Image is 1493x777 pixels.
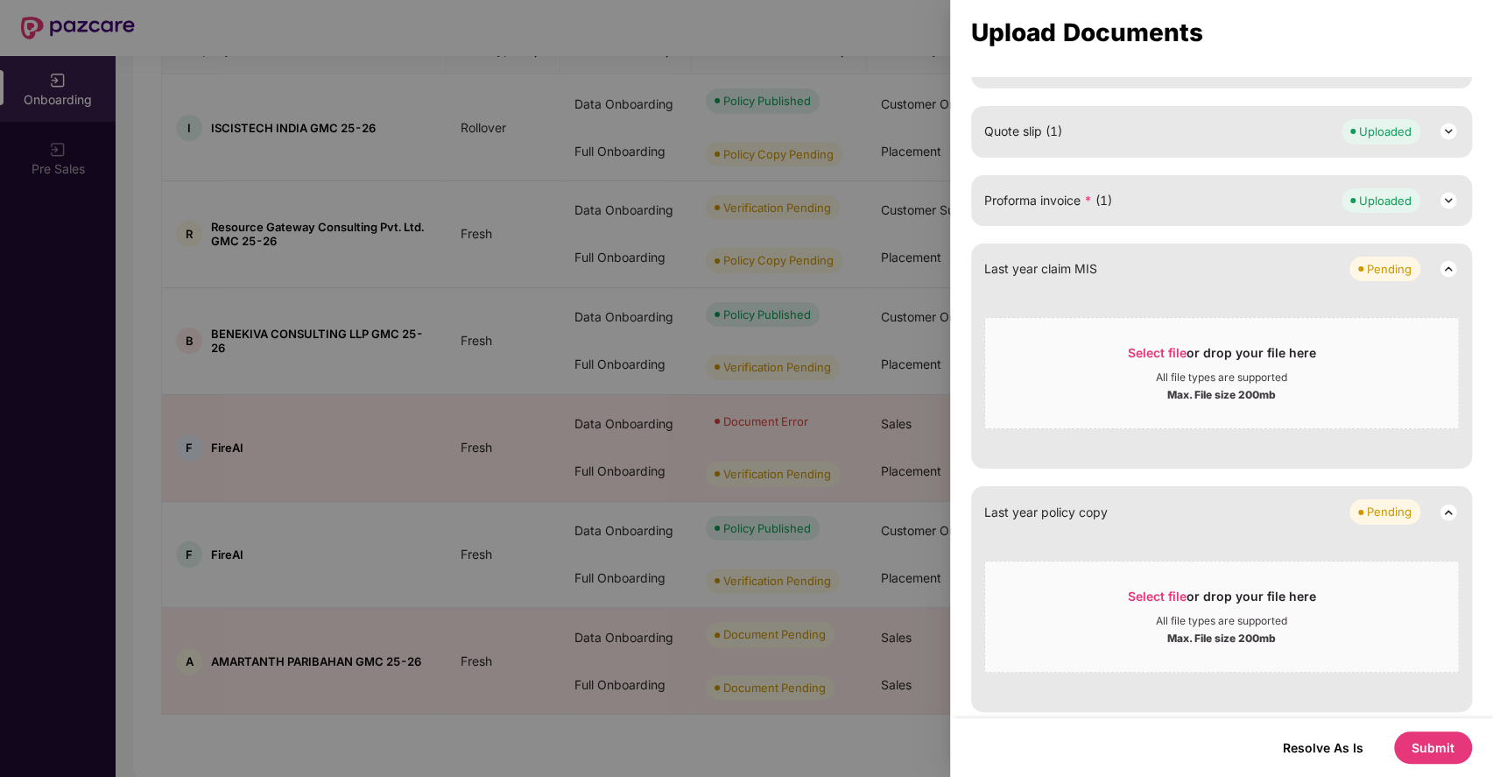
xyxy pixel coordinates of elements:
[1438,190,1459,211] img: svg+xml;base64,PHN2ZyB3aWR0aD0iMjQiIGhlaWdodD0iMjQiIHZpZXdCb3g9IjAgMCAyNCAyNCIgZmlsbD0ibm9uZSIgeG...
[1167,628,1276,646] div: Max. File size 200mb
[985,331,1458,415] span: Select fileor drop your file hereAll file types are supportedMax. File size 200mb
[1438,121,1459,142] img: svg+xml;base64,PHN2ZyB3aWR0aD0iMjQiIGhlaWdodD0iMjQiIHZpZXdCb3g9IjAgMCAyNCAyNCIgZmlsbD0ibm9uZSIgeG...
[1394,731,1472,764] button: Submit
[1128,345,1187,360] span: Select file
[1438,258,1459,279] img: svg+xml;base64,PHN2ZyB3aWR0aD0iMjQiIGhlaWdodD0iMjQiIHZpZXdCb3g9IjAgMCAyNCAyNCIgZmlsbD0ibm9uZSIgeG...
[1265,736,1381,759] button: Resolve As Is
[984,191,1112,210] span: Proforma invoice (1)
[1367,260,1412,278] div: Pending
[984,122,1062,141] span: Quote slip (1)
[984,259,1097,279] span: Last year claim MIS
[984,503,1108,522] span: Last year policy copy
[1156,614,1287,628] div: All file types are supported
[1359,123,1412,140] div: Uploaded
[1438,502,1459,523] img: svg+xml;base64,PHN2ZyB3aWR0aD0iMjQiIGhlaWdodD0iMjQiIHZpZXdCb3g9IjAgMCAyNCAyNCIgZmlsbD0ibm9uZSIgeG...
[1128,588,1316,614] div: or drop your file here
[985,575,1458,659] span: Select fileor drop your file hereAll file types are supportedMax. File size 200mb
[1128,589,1187,604] span: Select file
[1156,371,1287,385] div: All file types are supported
[971,23,1472,42] div: Upload Documents
[1367,503,1412,520] div: Pending
[1359,192,1412,209] div: Uploaded
[1167,385,1276,402] div: Max. File size 200mb
[1128,344,1316,371] div: or drop your file here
